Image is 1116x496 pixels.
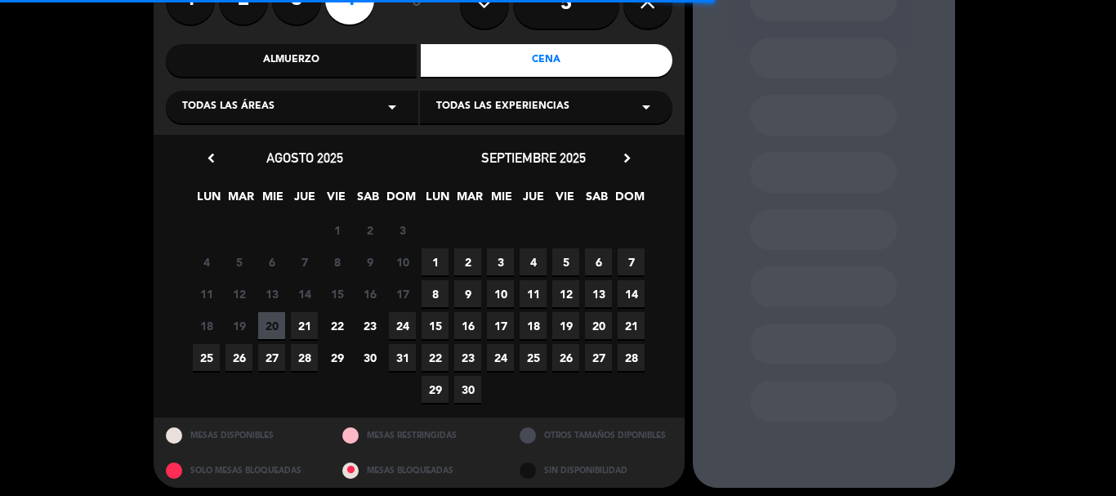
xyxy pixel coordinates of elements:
span: 11 [520,280,547,307]
span: 29 [324,344,350,371]
span: 24 [389,312,416,339]
span: 22 [422,344,449,371]
span: 29 [422,376,449,403]
span: agosto 2025 [266,150,343,166]
span: 18 [520,312,547,339]
span: 5 [225,248,252,275]
span: 1 [422,248,449,275]
span: MAR [227,187,254,214]
span: 22 [324,312,350,339]
span: 3 [487,248,514,275]
span: 21 [291,312,318,339]
span: 7 [618,248,645,275]
span: DOM [615,187,642,214]
span: 7 [291,248,318,275]
span: 8 [422,280,449,307]
span: VIE [551,187,578,214]
span: 14 [291,280,318,307]
span: 27 [585,344,612,371]
div: OTROS TAMAÑOS DIPONIBLES [507,418,685,453]
div: MESAS DISPONIBLES [154,418,331,453]
span: 2 [454,248,481,275]
span: 4 [193,248,220,275]
div: SOLO MESAS BLOQUEADAS [154,453,331,488]
span: 9 [454,280,481,307]
span: 6 [585,248,612,275]
i: arrow_drop_down [382,97,402,117]
span: 15 [324,280,350,307]
span: VIE [323,187,350,214]
span: 16 [454,312,481,339]
span: Todas las experiencias [436,99,569,115]
span: 20 [258,312,285,339]
div: Almuerzo [166,44,417,77]
div: MESAS BLOQUEADAS [330,453,507,488]
div: MESAS RESTRINGIDAS [330,418,507,453]
span: 6 [258,248,285,275]
span: 25 [520,344,547,371]
span: 9 [356,248,383,275]
span: 19 [225,312,252,339]
span: 13 [585,280,612,307]
span: 26 [552,344,579,371]
span: LUN [195,187,222,214]
span: 30 [454,376,481,403]
span: 1 [324,217,350,244]
i: chevron_right [618,150,636,167]
span: 15 [422,312,449,339]
span: MIE [259,187,286,214]
span: 28 [291,344,318,371]
span: 5 [552,248,579,275]
span: 18 [193,312,220,339]
span: SAB [355,187,382,214]
span: MIE [488,187,515,214]
span: 25 [193,344,220,371]
span: 17 [487,312,514,339]
span: JUE [291,187,318,214]
span: 20 [585,312,612,339]
span: MAR [456,187,483,214]
span: 19 [552,312,579,339]
span: 2 [356,217,383,244]
span: 14 [618,280,645,307]
span: JUE [520,187,547,214]
i: arrow_drop_down [636,97,656,117]
span: septiembre 2025 [481,150,586,166]
span: Todas las áreas [182,99,275,115]
span: 30 [356,344,383,371]
div: SIN DISPONIBILIDAD [507,453,685,488]
i: chevron_left [203,150,220,167]
span: LUN [424,187,451,214]
span: 13 [258,280,285,307]
span: 17 [389,280,416,307]
span: 23 [454,344,481,371]
span: SAB [583,187,610,214]
span: 16 [356,280,383,307]
span: 23 [356,312,383,339]
span: 8 [324,248,350,275]
span: 27 [258,344,285,371]
span: 12 [225,280,252,307]
span: 28 [618,344,645,371]
span: 21 [618,312,645,339]
span: DOM [386,187,413,214]
span: 12 [552,280,579,307]
span: 10 [389,248,416,275]
span: 26 [225,344,252,371]
span: 24 [487,344,514,371]
span: 10 [487,280,514,307]
span: 31 [389,344,416,371]
span: 11 [193,280,220,307]
span: 3 [389,217,416,244]
span: 4 [520,248,547,275]
div: Cena [421,44,672,77]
